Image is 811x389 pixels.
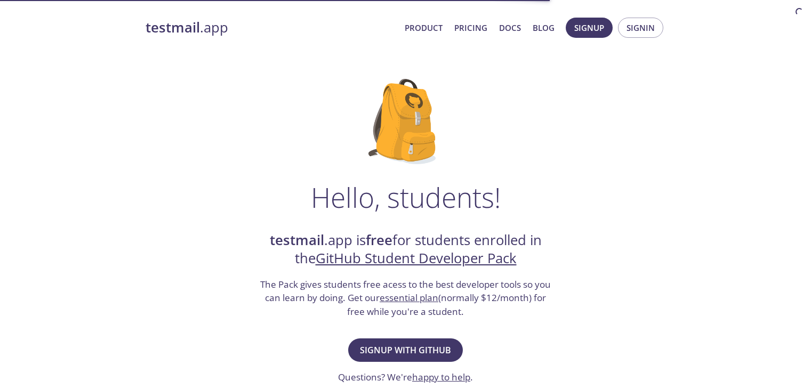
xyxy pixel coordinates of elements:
[348,338,463,362] button: Signup with GitHub
[405,21,443,35] a: Product
[454,21,487,35] a: Pricing
[499,21,521,35] a: Docs
[360,343,451,358] span: Signup with GitHub
[270,231,324,249] strong: testmail
[533,21,555,35] a: Blog
[146,18,200,37] strong: testmail
[311,181,501,213] h1: Hello, students!
[574,21,604,35] span: Signup
[146,19,396,37] a: testmail.app
[368,79,443,164] img: github-student-backpack.png
[366,231,392,249] strong: free
[380,291,438,304] a: essential plan
[627,21,655,35] span: Signin
[338,370,473,384] h3: Questions? We're .
[259,231,552,268] h2: .app is for students enrolled in the
[618,18,663,38] button: Signin
[412,371,470,383] a: happy to help
[566,18,613,38] button: Signup
[316,249,517,268] a: GitHub Student Developer Pack
[259,278,552,319] h3: The Pack gives students free acess to the best developer tools so you can learn by doing. Get our...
